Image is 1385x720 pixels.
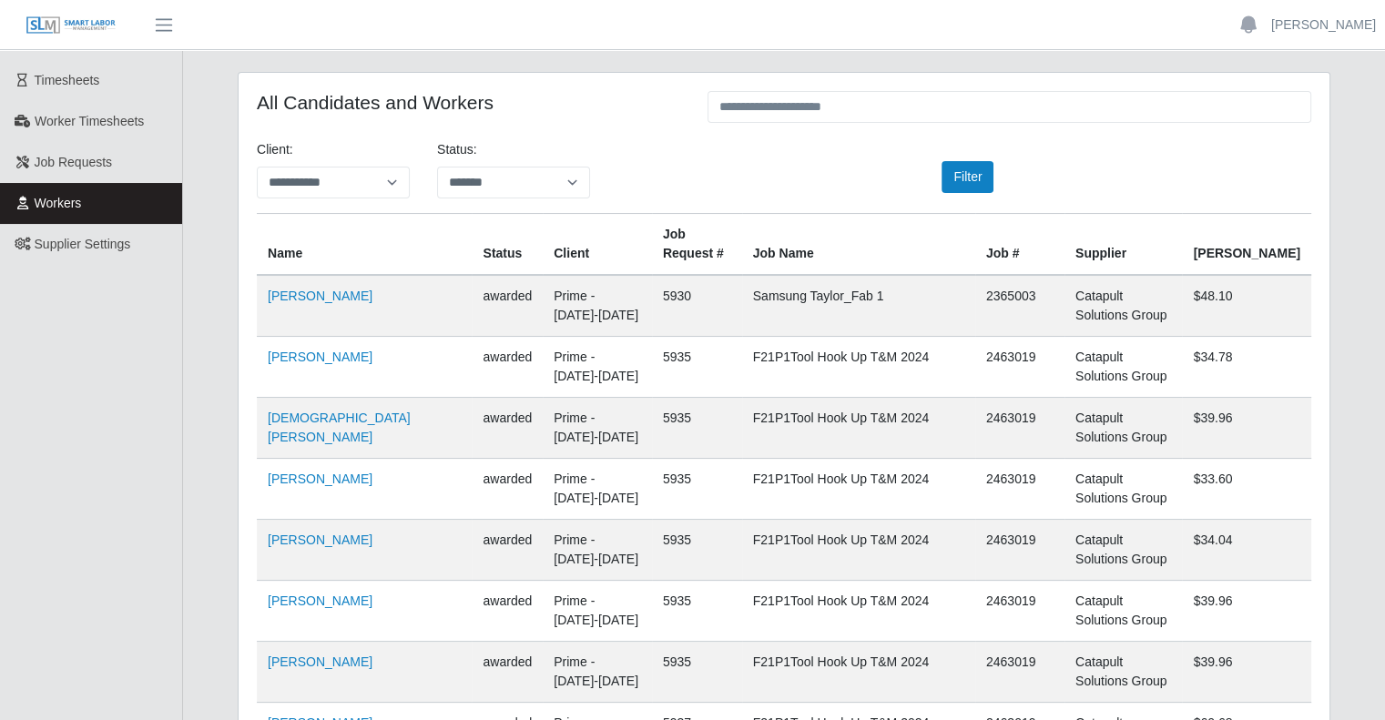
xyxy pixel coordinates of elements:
img: SLM Logo [25,15,117,35]
td: Prime - [DATE]-[DATE] [543,520,652,581]
a: [PERSON_NAME] [268,472,372,486]
td: F21P1Tool Hook Up T&M 2024 [742,459,975,520]
td: Catapult Solutions Group [1064,642,1183,703]
td: 5930 [652,275,742,337]
a: [PERSON_NAME] [268,654,372,669]
td: awarded [472,459,543,520]
td: Catapult Solutions Group [1064,459,1183,520]
th: Job # [975,214,1064,276]
td: Prime - [DATE]-[DATE] [543,275,652,337]
td: Prime - [DATE]-[DATE] [543,642,652,703]
span: Supplier Settings [35,237,131,251]
td: 2463019 [975,581,1064,642]
td: 2463019 [975,520,1064,581]
th: Job Name [742,214,975,276]
td: awarded [472,581,543,642]
td: 5935 [652,642,742,703]
td: $39.96 [1182,581,1311,642]
td: $33.60 [1182,459,1311,520]
td: 5935 [652,337,742,398]
span: Worker Timesheets [35,114,144,128]
a: [DEMOGRAPHIC_DATA][PERSON_NAME] [268,411,411,444]
td: $34.78 [1182,337,1311,398]
td: Catapult Solutions Group [1064,520,1183,581]
td: F21P1Tool Hook Up T&M 2024 [742,642,975,703]
a: [PERSON_NAME] [1271,15,1376,35]
label: Client: [257,140,293,159]
td: F21P1Tool Hook Up T&M 2024 [742,581,975,642]
td: $34.04 [1182,520,1311,581]
td: Prime - [DATE]-[DATE] [543,459,652,520]
td: awarded [472,642,543,703]
a: [PERSON_NAME] [268,532,372,547]
td: Prime - [DATE]-[DATE] [543,398,652,459]
td: Catapult Solutions Group [1064,275,1183,337]
td: Prime - [DATE]-[DATE] [543,581,652,642]
label: Status: [437,140,477,159]
td: 2463019 [975,398,1064,459]
td: Prime - [DATE]-[DATE] [543,337,652,398]
td: Catapult Solutions Group [1064,581,1183,642]
h4: All Candidates and Workers [257,91,680,114]
td: F21P1Tool Hook Up T&M 2024 [742,520,975,581]
td: awarded [472,337,543,398]
td: awarded [472,398,543,459]
th: Supplier [1064,214,1183,276]
td: $48.10 [1182,275,1311,337]
a: [PERSON_NAME] [268,350,372,364]
td: F21P1Tool Hook Up T&M 2024 [742,398,975,459]
td: 2365003 [975,275,1064,337]
td: Catapult Solutions Group [1064,398,1183,459]
td: awarded [472,520,543,581]
td: 5935 [652,459,742,520]
a: [PERSON_NAME] [268,593,372,608]
td: 5935 [652,398,742,459]
button: Filter [942,161,993,193]
span: Workers [35,196,82,210]
td: F21P1Tool Hook Up T&M 2024 [742,337,975,398]
td: Catapult Solutions Group [1064,337,1183,398]
td: 2463019 [975,459,1064,520]
td: 5935 [652,581,742,642]
td: $39.96 [1182,398,1311,459]
td: 2463019 [975,642,1064,703]
span: Job Requests [35,155,113,169]
td: 5935 [652,520,742,581]
a: [PERSON_NAME] [268,289,372,303]
th: Status [472,214,543,276]
th: [PERSON_NAME] [1182,214,1311,276]
th: Job Request # [652,214,742,276]
td: $39.96 [1182,642,1311,703]
th: Client [543,214,652,276]
td: 2463019 [975,337,1064,398]
td: Samsung Taylor_Fab 1 [742,275,975,337]
span: Timesheets [35,73,100,87]
td: awarded [472,275,543,337]
th: Name [257,214,472,276]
